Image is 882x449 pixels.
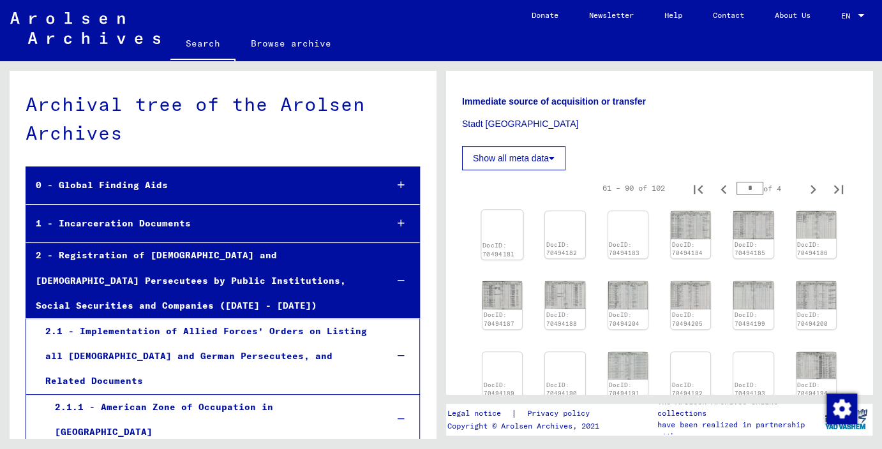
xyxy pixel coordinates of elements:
[482,281,522,309] img: 001.jpg
[733,211,773,239] img: 001.jpg
[800,175,826,201] button: Next page
[671,281,710,309] img: 001.jpg
[447,407,604,420] div: |
[657,396,819,419] p: The Arolsen Archives online collections
[608,281,648,309] img: 001.jpg
[462,96,646,107] b: Immediate source of acquisition or transfer
[735,311,765,327] a: DocID: 70494199
[462,146,565,170] button: Show all meta data
[797,241,828,257] a: DocID: 70494186
[36,319,377,394] div: 2.1 - Implementation of Allied Forces’ Orders on Listing all [DEMOGRAPHIC_DATA] and German Persec...
[10,12,160,44] img: Arolsen_neg.svg
[711,175,736,201] button: Previous page
[546,241,577,257] a: DocID: 70494182
[797,311,828,327] a: DocID: 70494200
[826,175,851,201] button: Last page
[516,407,604,420] a: Privacy policy
[484,311,514,327] a: DocID: 70494187
[822,403,870,435] img: yv_logo.png
[671,211,710,239] img: 001.jpg
[672,381,703,397] a: DocID: 70494192
[26,243,376,318] div: 2 - Registration of [DEMOGRAPHIC_DATA] and [DEMOGRAPHIC_DATA] Persecutees by Public Institutions,...
[545,281,585,309] img: 001.jpg
[609,241,639,257] a: DocID: 70494183
[826,394,857,424] img: Change consent
[170,28,235,61] a: Search
[797,381,828,397] a: DocID: 70494194
[482,241,514,258] a: DocID: 70494181
[235,28,347,59] a: Browse archive
[796,281,836,309] img: 001.jpg
[26,173,376,198] div: 0 - Global Finding Aids
[484,381,514,397] a: DocID: 70494189
[672,311,703,327] a: DocID: 70494205
[736,182,800,195] div: of 4
[462,117,856,131] p: Stadt [GEOGRAPHIC_DATA]
[546,381,577,397] a: DocID: 70494190
[735,241,765,257] a: DocID: 70494185
[672,241,703,257] a: DocID: 70494184
[609,311,639,327] a: DocID: 70494204
[447,420,604,432] p: Copyright © Arolsen Archives, 2021
[602,182,665,194] div: 61 – 90 of 102
[796,211,836,239] img: 001.jpg
[608,352,648,379] img: 001.jpg
[796,352,836,379] img: 001.jpg
[447,407,511,420] a: Legal notice
[609,381,639,397] a: DocID: 70494191
[26,90,420,147] div: Archival tree of the Arolsen Archives
[735,381,765,397] a: DocID: 70494193
[685,175,711,201] button: First page
[26,211,376,236] div: 1 - Incarceration Documents
[733,281,773,309] img: 001.jpg
[546,311,577,327] a: DocID: 70494188
[657,419,819,442] p: have been realized in partnership with
[45,395,377,445] div: 2.1.1 - American Zone of Occupation in [GEOGRAPHIC_DATA]
[841,11,855,20] span: EN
